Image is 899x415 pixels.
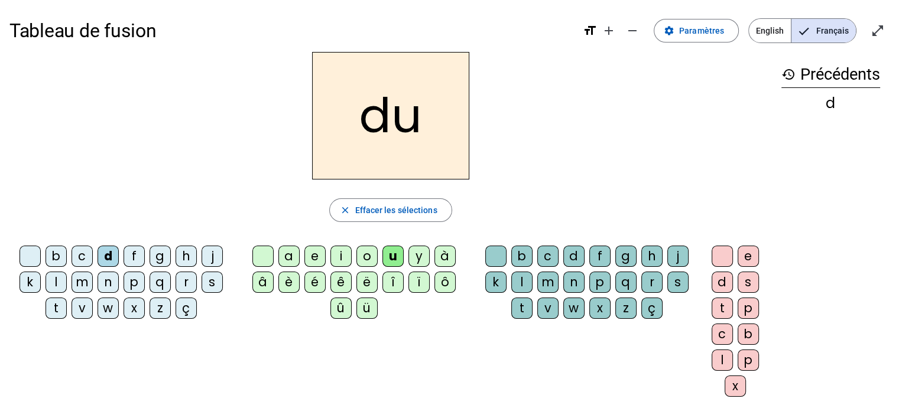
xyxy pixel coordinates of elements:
[408,272,430,293] div: ï
[511,272,533,293] div: l
[511,298,533,319] div: t
[329,198,452,222] button: Effacer les sélections
[583,24,597,38] mat-icon: format_size
[330,272,352,293] div: ê
[749,19,791,43] span: English
[312,52,469,179] h2: du
[150,272,171,293] div: q
[98,298,119,319] div: w
[712,272,733,293] div: d
[72,246,93,267] div: c
[330,246,352,267] div: i
[339,205,350,215] mat-icon: close
[9,12,573,50] h1: Tableau de fusion
[563,272,585,293] div: n
[72,298,93,319] div: v
[589,272,611,293] div: p
[615,246,637,267] div: g
[356,272,378,293] div: ë
[485,272,507,293] div: k
[679,24,724,38] span: Paramètres
[641,246,663,267] div: h
[356,246,378,267] div: o
[602,24,616,38] mat-icon: add
[621,19,644,43] button: Diminuer la taille de la police
[304,246,326,267] div: e
[667,246,689,267] div: j
[202,272,223,293] div: s
[791,19,856,43] span: Français
[866,19,890,43] button: Entrer en plein écran
[124,298,145,319] div: x
[738,246,759,267] div: e
[615,298,637,319] div: z
[712,349,733,371] div: l
[712,323,733,345] div: c
[382,272,404,293] div: î
[176,272,197,293] div: r
[738,349,759,371] div: p
[124,246,145,267] div: f
[46,272,67,293] div: l
[537,272,559,293] div: m
[654,19,739,43] button: Paramètres
[46,246,67,267] div: b
[330,298,352,319] div: û
[176,298,197,319] div: ç
[615,272,637,293] div: q
[202,246,223,267] div: j
[278,246,300,267] div: a
[537,246,559,267] div: c
[176,246,197,267] div: h
[408,246,430,267] div: y
[781,61,880,88] h3: Précédents
[382,246,404,267] div: u
[150,246,171,267] div: g
[150,298,171,319] div: z
[748,18,856,43] mat-button-toggle-group: Language selection
[356,298,378,319] div: ü
[304,272,326,293] div: é
[641,272,663,293] div: r
[252,272,274,293] div: â
[738,298,759,319] div: p
[511,246,533,267] div: b
[434,272,456,293] div: ô
[124,272,145,293] div: p
[738,272,759,293] div: s
[98,272,119,293] div: n
[625,24,640,38] mat-icon: remove
[871,24,885,38] mat-icon: open_in_full
[781,67,796,81] mat-icon: history
[563,246,585,267] div: d
[537,298,559,319] div: v
[712,298,733,319] div: t
[98,246,119,267] div: d
[781,96,880,110] div: d
[278,272,300,293] div: è
[667,272,689,293] div: s
[597,19,621,43] button: Augmenter la taille de la police
[355,203,437,217] span: Effacer les sélections
[434,246,456,267] div: à
[589,298,611,319] div: x
[725,375,746,397] div: x
[46,298,67,319] div: t
[589,246,611,267] div: f
[563,298,585,319] div: w
[641,298,663,319] div: ç
[738,323,759,345] div: b
[664,25,674,36] mat-icon: settings
[20,272,41,293] div: k
[72,272,93,293] div: m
